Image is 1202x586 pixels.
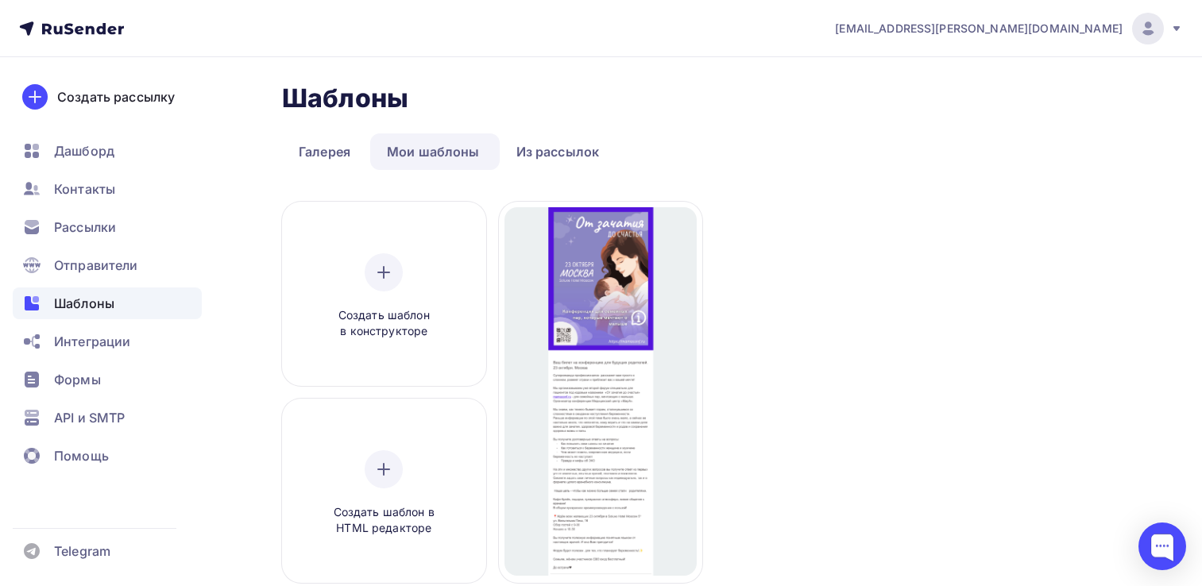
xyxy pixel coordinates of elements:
[282,83,408,114] h2: Шаблоны
[370,133,497,170] a: Мои шаблоны
[54,542,110,561] span: Telegram
[54,141,114,160] span: Дашборд
[54,370,101,389] span: Формы
[54,218,116,237] span: Рассылки
[308,504,459,537] span: Создать шаблон в HTML редакторе
[54,446,109,465] span: Помощь
[54,332,130,351] span: Интеграции
[835,21,1123,37] span: [EMAIL_ADDRESS][PERSON_NAME][DOMAIN_NAME]
[54,294,114,313] span: Шаблоны
[54,179,115,199] span: Контакты
[57,87,175,106] div: Создать рассылку
[13,364,202,395] a: Формы
[13,287,202,319] a: Шаблоны
[282,133,367,170] a: Галерея
[13,211,202,243] a: Рассылки
[500,133,616,170] a: Из рассылок
[13,173,202,205] a: Контакты
[835,13,1183,44] a: [EMAIL_ADDRESS][PERSON_NAME][DOMAIN_NAME]
[54,256,138,275] span: Отправители
[13,249,202,281] a: Отправители
[308,307,459,340] span: Создать шаблон в конструкторе
[54,408,125,427] span: API и SMTP
[13,135,202,167] a: Дашборд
